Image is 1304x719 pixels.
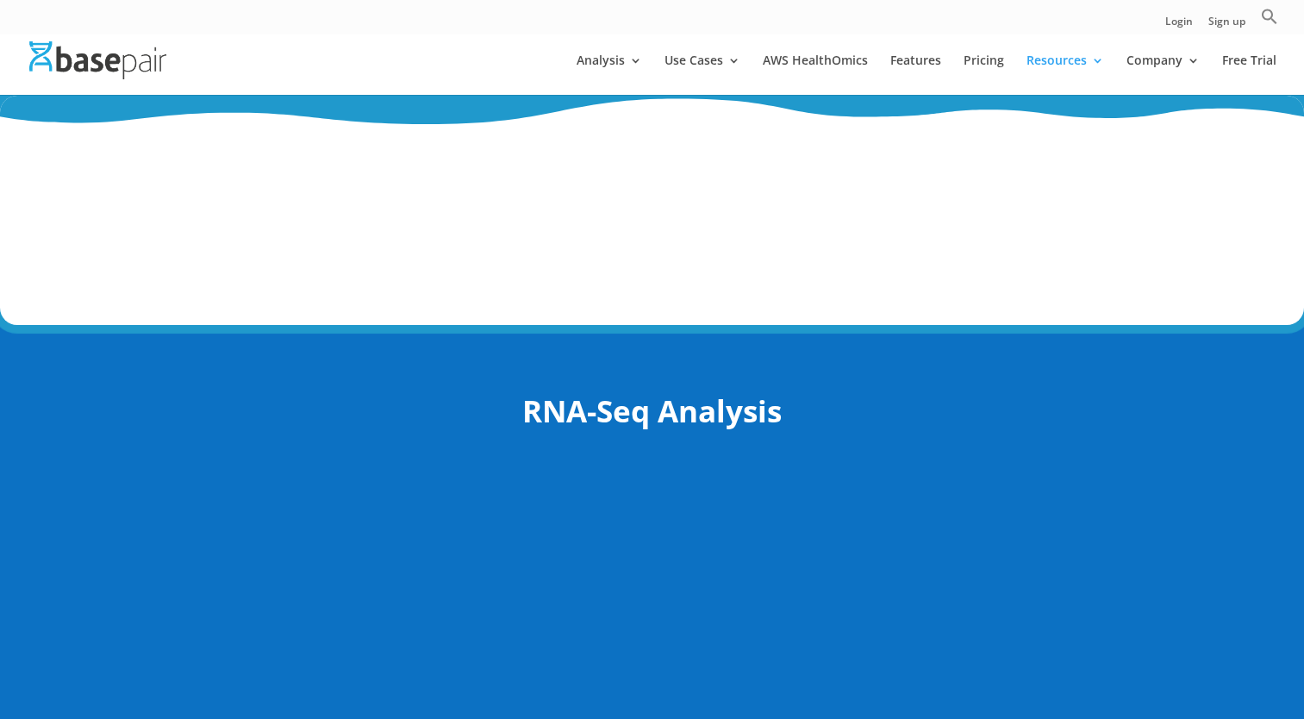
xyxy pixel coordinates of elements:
a: Search Icon Link [1261,8,1278,34]
a: Resources [1026,54,1104,95]
img: Basepair [29,41,166,78]
svg: Search [1261,8,1278,25]
a: Pricing [964,54,1004,95]
a: Free Trial [1222,54,1276,95]
a: Analysis [577,54,642,95]
a: Company [1126,54,1200,95]
strong: RNA-Seq Analysis [522,391,782,431]
a: Use Cases [664,54,740,95]
a: Login [1165,16,1193,34]
a: AWS HealthOmics [763,54,868,95]
a: Features [890,54,941,95]
a: Sign up [1208,16,1245,34]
